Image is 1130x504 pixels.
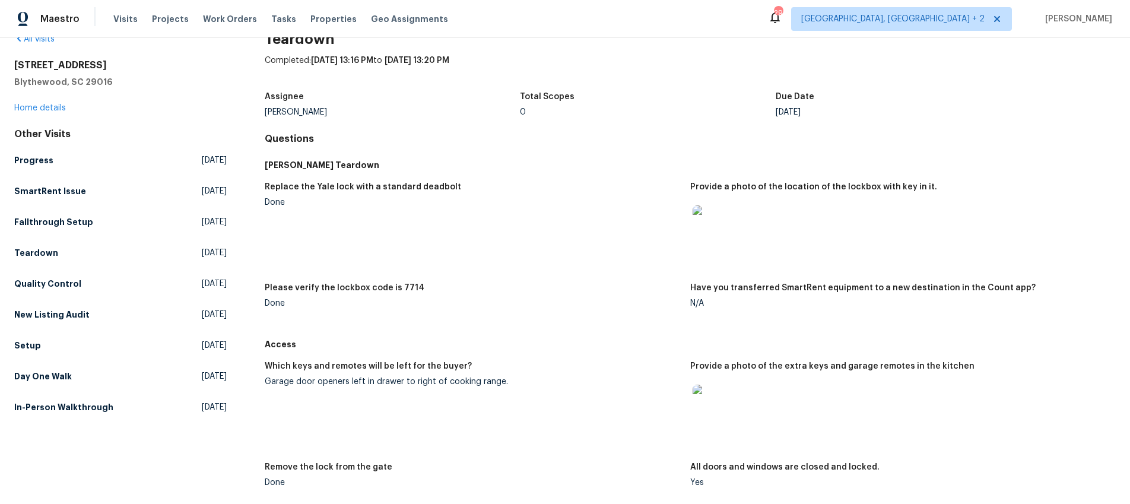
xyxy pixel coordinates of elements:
[690,362,975,370] h5: Provide a photo of the extra keys and garage remotes in the kitchen
[14,76,227,88] h5: Blythewood, SC 29016
[776,108,1031,116] div: [DATE]
[265,284,424,292] h5: Please verify the lockbox code is 7714
[40,13,80,25] span: Maestro
[265,183,461,191] h5: Replace the Yale lock with a standard deadbolt
[690,478,1106,487] div: Yes
[265,93,304,101] h5: Assignee
[1040,13,1112,25] span: [PERSON_NAME]
[271,15,296,23] span: Tasks
[14,304,227,325] a: New Listing Audit[DATE]
[371,13,448,25] span: Geo Assignments
[265,338,1116,350] h5: Access
[14,185,86,197] h5: SmartRent Issue
[14,335,227,356] a: Setup[DATE]
[14,340,41,351] h5: Setup
[690,299,1106,308] div: N/A
[690,183,937,191] h5: Provide a photo of the location of the lockbox with key in it.
[265,478,681,487] div: Done
[14,180,227,202] a: SmartRent Issue[DATE]
[14,150,227,171] a: Progress[DATE]
[776,93,814,101] h5: Due Date
[152,13,189,25] span: Projects
[14,216,93,228] h5: Fallthrough Setup
[265,55,1116,85] div: Completed: to
[801,13,985,25] span: [GEOGRAPHIC_DATA], [GEOGRAPHIC_DATA] + 2
[265,299,681,308] div: Done
[202,247,227,259] span: [DATE]
[14,35,55,43] a: All visits
[14,242,227,264] a: Teardown[DATE]
[202,401,227,413] span: [DATE]
[265,378,681,386] div: Garage door openers left in drawer to right of cooking range.
[311,56,373,65] span: [DATE] 13:16 PM
[310,13,357,25] span: Properties
[14,273,227,294] a: Quality Control[DATE]
[202,154,227,166] span: [DATE]
[265,362,472,370] h5: Which keys and remotes will be left for the buyer?
[14,278,81,290] h5: Quality Control
[14,154,53,166] h5: Progress
[113,13,138,25] span: Visits
[14,366,227,387] a: Day One Walk[DATE]
[520,93,574,101] h5: Total Scopes
[14,128,227,140] div: Other Visits
[14,309,90,321] h5: New Listing Audit
[202,309,227,321] span: [DATE]
[265,198,681,207] div: Done
[14,247,58,259] h5: Teardown
[265,463,392,471] h5: Remove the lock from the gate
[690,284,1036,292] h5: Have you transferred SmartRent equipment to a new destination in the Count app?
[774,7,782,19] div: 29
[14,211,227,233] a: Fallthrough Setup[DATE]
[14,370,72,382] h5: Day One Walk
[265,108,520,116] div: [PERSON_NAME]
[14,59,227,71] h2: [STREET_ADDRESS]
[265,33,1116,45] h2: Teardown
[14,397,227,418] a: In-Person Walkthrough[DATE]
[385,56,449,65] span: [DATE] 13:20 PM
[202,216,227,228] span: [DATE]
[14,401,113,413] h5: In-Person Walkthrough
[202,185,227,197] span: [DATE]
[202,278,227,290] span: [DATE]
[265,159,1116,171] h5: [PERSON_NAME] Teardown
[202,370,227,382] span: [DATE]
[203,13,257,25] span: Work Orders
[265,133,1116,145] h4: Questions
[14,104,66,112] a: Home details
[520,108,775,116] div: 0
[690,463,880,471] h5: All doors and windows are closed and locked.
[202,340,227,351] span: [DATE]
